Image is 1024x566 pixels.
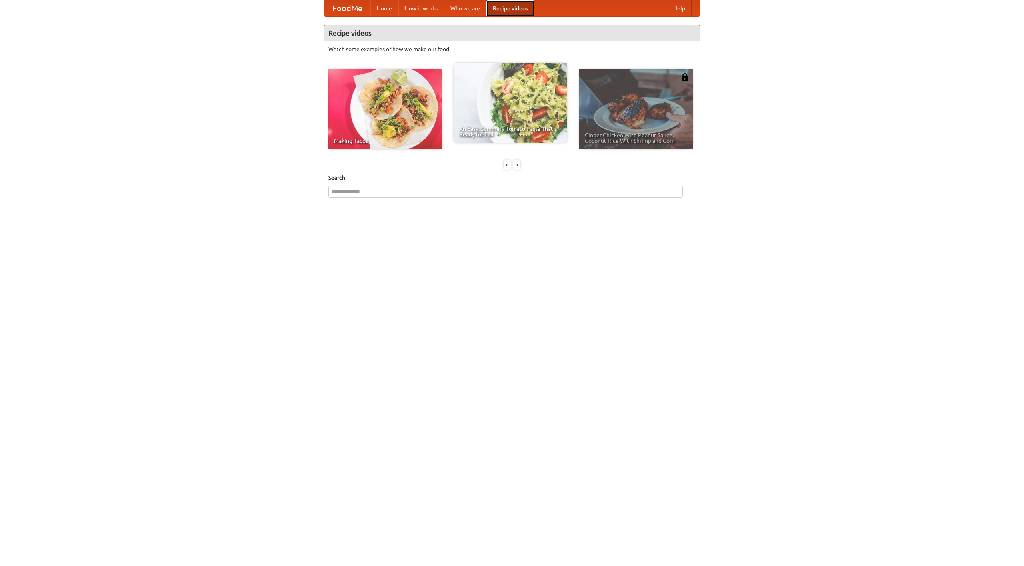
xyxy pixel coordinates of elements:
p: Watch some examples of how we make our food! [328,45,696,53]
span: Making Tacos [334,138,436,144]
a: FoodMe [324,0,370,16]
div: « [504,160,511,170]
a: Making Tacos [328,69,442,149]
a: An Easy, Summery Tomato Pasta That's Ready for Fall [454,63,567,143]
a: Who we are [444,0,486,16]
div: » [513,160,520,170]
h4: Recipe videos [324,25,700,41]
a: Recipe videos [486,0,534,16]
a: Home [370,0,398,16]
img: 483408.png [681,73,689,81]
a: Help [667,0,692,16]
a: How it works [398,0,444,16]
h5: Search [328,174,696,182]
span: An Easy, Summery Tomato Pasta That's Ready for Fall [459,126,562,137]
